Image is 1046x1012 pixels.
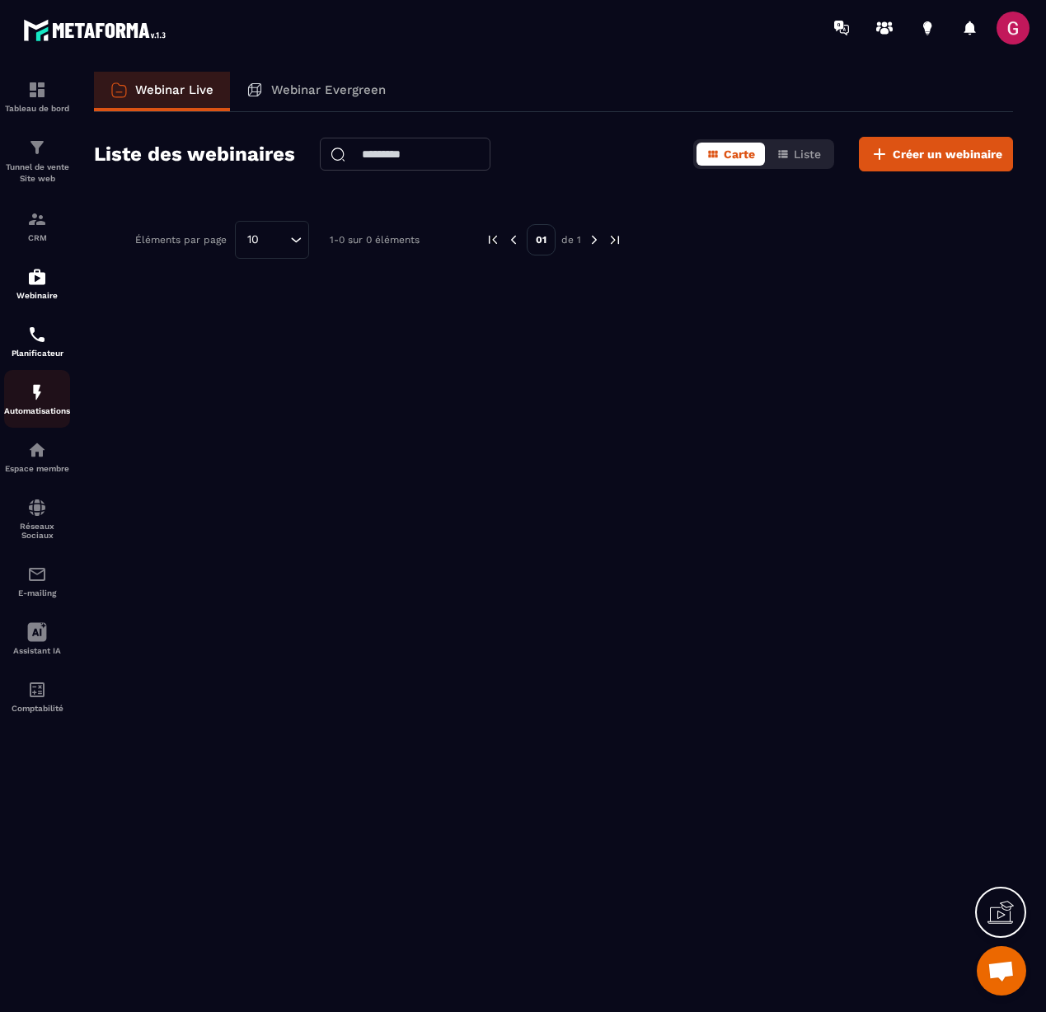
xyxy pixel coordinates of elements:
[4,668,70,725] a: accountantaccountantComptabilité
[4,312,70,370] a: schedulerschedulerPlanificateur
[607,232,622,247] img: next
[4,68,70,125] a: formationformationTableau de bord
[859,137,1013,171] button: Créer un webinaire
[330,234,420,246] p: 1-0 sur 0 éléments
[94,138,295,171] h2: Liste des webinaires
[4,197,70,255] a: formationformationCRM
[587,232,602,247] img: next
[242,231,265,249] span: 10
[4,428,70,485] a: automationsautomationsEspace membre
[4,162,70,185] p: Tunnel de vente Site web
[4,704,70,713] p: Comptabilité
[271,82,386,97] p: Webinar Evergreen
[27,382,47,402] img: automations
[135,234,227,246] p: Éléments par page
[4,349,70,358] p: Planificateur
[27,325,47,344] img: scheduler
[561,233,581,246] p: de 1
[4,485,70,552] a: social-networksocial-networkRéseaux Sociaux
[4,233,70,242] p: CRM
[235,221,309,259] div: Search for option
[27,80,47,100] img: formation
[4,552,70,610] a: emailemailE-mailing
[27,680,47,700] img: accountant
[4,646,70,655] p: Assistant IA
[27,138,47,157] img: formation
[4,291,70,300] p: Webinaire
[893,146,1002,162] span: Créer un webinaire
[527,224,556,255] p: 01
[724,148,755,161] span: Carte
[23,15,171,45] img: logo
[4,588,70,597] p: E-mailing
[4,255,70,312] a: automationsautomationsWebinaire
[27,440,47,460] img: automations
[27,209,47,229] img: formation
[794,148,821,161] span: Liste
[977,946,1026,996] div: Ouvrir le chat
[4,370,70,428] a: automationsautomationsAutomatisations
[4,104,70,113] p: Tableau de bord
[485,232,500,247] img: prev
[4,464,70,473] p: Espace membre
[506,232,521,247] img: prev
[4,522,70,540] p: Réseaux Sociaux
[265,231,286,249] input: Search for option
[27,267,47,287] img: automations
[27,565,47,584] img: email
[4,406,70,415] p: Automatisations
[135,82,213,97] p: Webinar Live
[767,143,831,166] button: Liste
[27,498,47,518] img: social-network
[697,143,765,166] button: Carte
[94,72,230,111] a: Webinar Live
[4,610,70,668] a: Assistant IA
[4,125,70,197] a: formationformationTunnel de vente Site web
